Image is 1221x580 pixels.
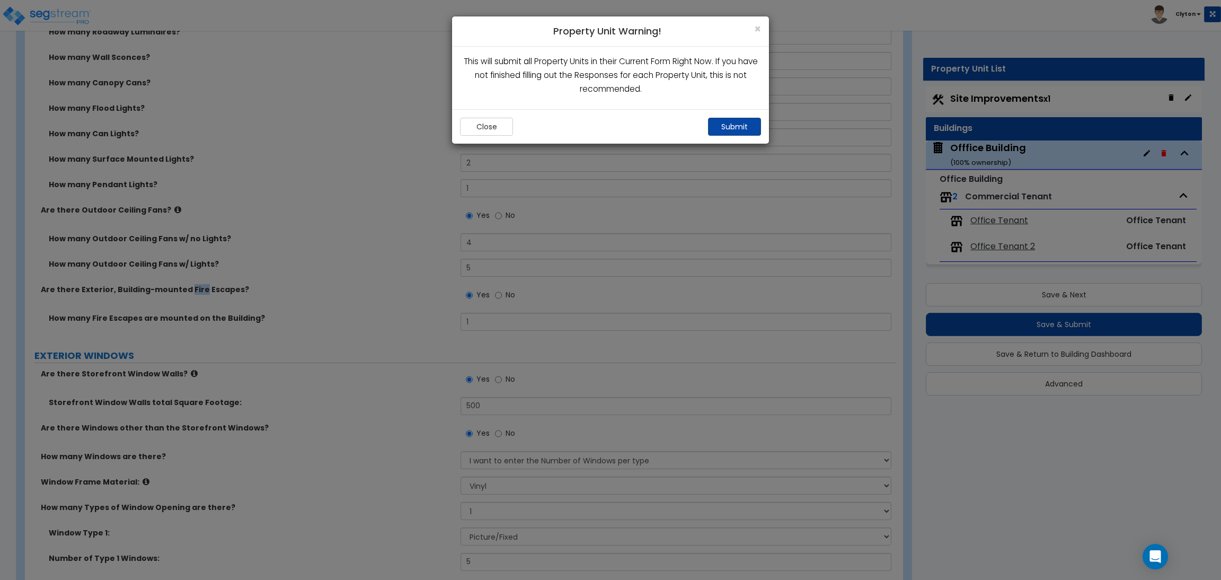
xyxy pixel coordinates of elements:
button: Close [460,118,513,136]
h4: Property Unit Warning! [460,24,761,38]
button: Submit [708,118,761,136]
span: × [754,21,761,37]
button: Close [754,23,761,34]
div: Open Intercom Messenger [1143,544,1168,569]
p: This will submit all Property Units in their Current Form Right Now. If you have not finished fil... [460,55,761,96]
